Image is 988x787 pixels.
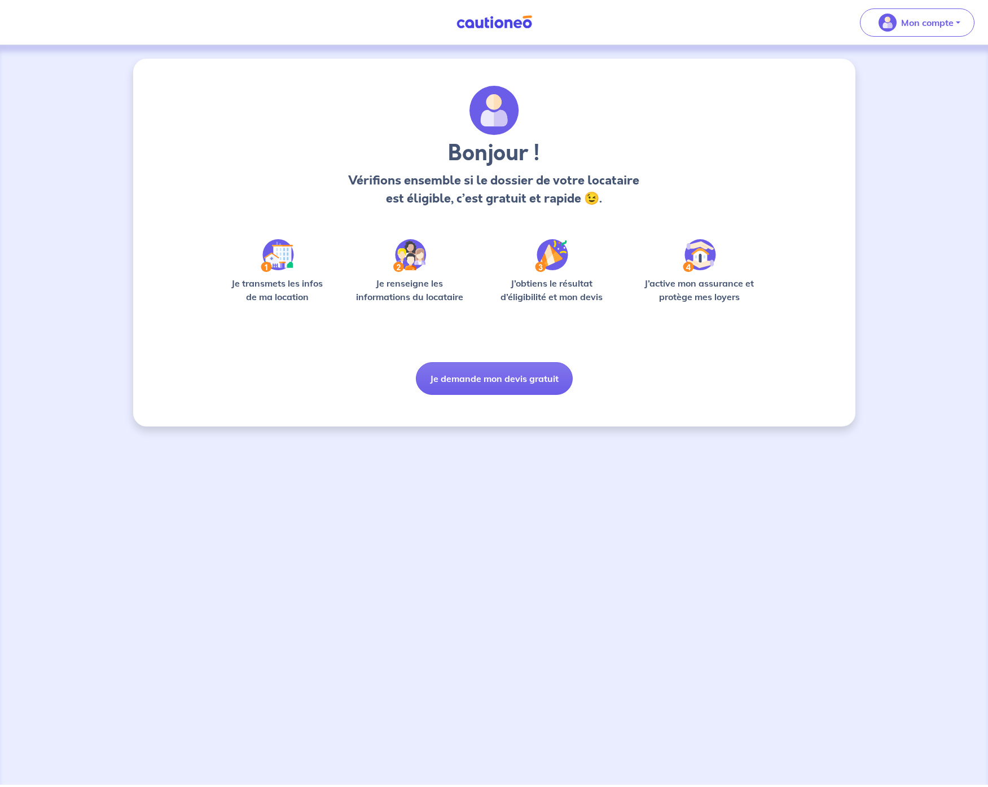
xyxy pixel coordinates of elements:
[488,276,616,304] p: J’obtiens le résultat d’éligibilité et mon devis
[393,239,426,272] img: /static/c0a346edaed446bb123850d2d04ad552/Step-2.svg
[683,239,716,272] img: /static/bfff1cf634d835d9112899e6a3df1a5d/Step-4.svg
[535,239,568,272] img: /static/f3e743aab9439237c3e2196e4328bba9/Step-3.svg
[349,276,471,304] p: Je renseigne les informations du locataire
[901,16,954,29] p: Mon compte
[879,14,897,32] img: illu_account_valid_menu.svg
[469,86,519,135] img: archivate
[345,172,643,208] p: Vérifions ensemble si le dossier de votre locataire est éligible, c’est gratuit et rapide 😉.
[452,15,537,29] img: Cautioneo
[634,276,765,304] p: J’active mon assurance et protège mes loyers
[223,276,331,304] p: Je transmets les infos de ma location
[345,140,643,167] h3: Bonjour !
[261,239,294,272] img: /static/90a569abe86eec82015bcaae536bd8e6/Step-1.svg
[416,362,573,395] button: Je demande mon devis gratuit
[860,8,974,37] button: illu_account_valid_menu.svgMon compte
